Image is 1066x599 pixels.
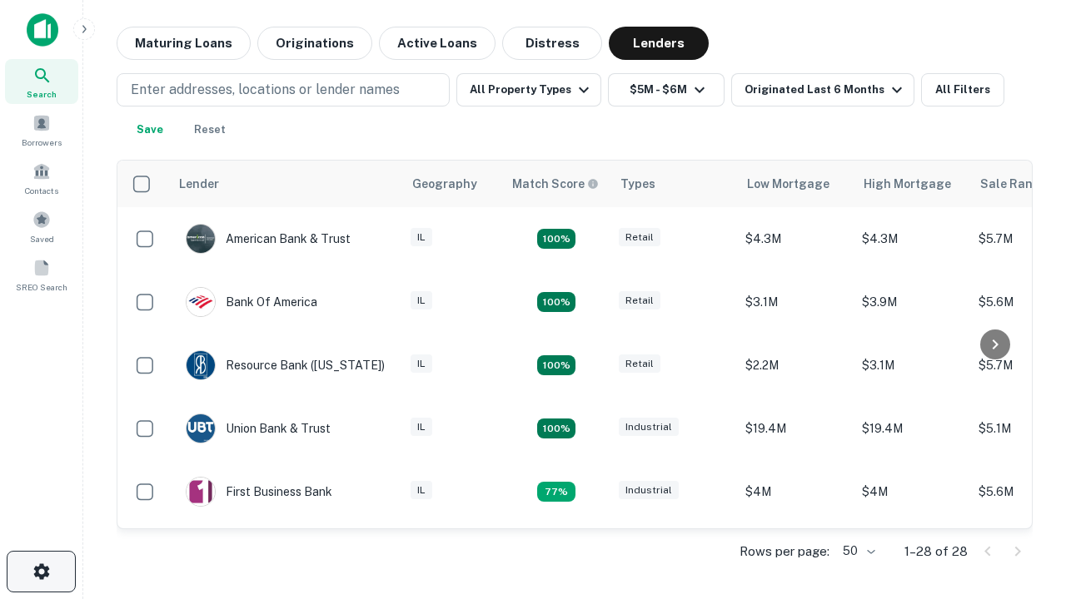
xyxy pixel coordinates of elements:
div: IL [411,228,432,247]
td: $3.9M [737,523,854,587]
img: picture [187,288,215,316]
td: $3.9M [854,270,970,334]
div: Retail [619,291,660,310]
th: Capitalize uses an advanced AI algorithm to match your search with the best lender. The match sco... [502,161,610,207]
div: Low Mortgage [747,174,829,194]
button: Enter addresses, locations or lender names [117,73,450,106]
div: Matching Properties: 4, hasApolloMatch: undefined [537,418,575,438]
button: All Property Types [456,73,601,106]
td: $4M [854,460,970,523]
div: IL [411,418,432,437]
span: SREO Search [16,280,67,294]
p: Rows per page: [740,542,829,562]
div: Lender [179,174,219,194]
div: Resource Bank ([US_STATE]) [186,350,385,380]
div: Matching Properties: 4, hasApolloMatch: undefined [537,355,575,375]
td: $3.1M [854,334,970,397]
p: Enter addresses, locations or lender names [131,80,400,100]
div: Industrial [619,418,679,437]
div: Retail [619,228,660,247]
div: Matching Properties: 7, hasApolloMatch: undefined [537,229,575,249]
th: Types [610,161,737,207]
th: High Mortgage [854,161,970,207]
button: Originations [257,27,372,60]
button: Lenders [609,27,709,60]
a: Contacts [5,156,78,200]
td: $2.2M [737,334,854,397]
p: 1–28 of 28 [904,542,968,562]
span: Contacts [25,184,58,197]
button: Reset [183,113,237,146]
a: Search [5,59,78,104]
div: Originated Last 6 Months [745,80,907,100]
a: Borrowers [5,107,78,152]
button: All Filters [921,73,1004,106]
div: High Mortgage [864,174,951,194]
button: $5M - $6M [608,73,725,106]
td: $19.4M [737,397,854,460]
div: IL [411,354,432,374]
td: $4M [737,460,854,523]
td: $19.4M [854,397,970,460]
img: picture [187,414,215,443]
div: IL [411,291,432,310]
th: Low Mortgage [737,161,854,207]
div: First Business Bank [186,477,332,507]
img: picture [187,225,215,253]
td: $3.1M [737,270,854,334]
div: Capitalize uses an advanced AI algorithm to match your search with the best lender. The match sco... [512,175,599,193]
div: IL [411,481,432,500]
div: Geography [412,174,477,194]
img: picture [187,478,215,506]
h6: Match Score [512,175,595,193]
button: Active Loans [379,27,496,60]
span: Borrowers [22,136,62,149]
div: Industrial [619,481,679,500]
div: American Bank & Trust [186,224,351,254]
div: Types [620,174,655,194]
iframe: Chat Widget [983,413,1066,493]
img: capitalize-icon.png [27,13,58,47]
div: 50 [836,539,878,563]
div: Bank Of America [186,287,317,317]
button: Originated Last 6 Months [731,73,914,106]
td: $4.3M [737,207,854,270]
button: Distress [502,27,602,60]
th: Lender [169,161,402,207]
div: Matching Properties: 4, hasApolloMatch: undefined [537,292,575,312]
div: Retail [619,354,660,374]
div: Matching Properties: 3, hasApolloMatch: undefined [537,482,575,502]
button: Save your search to get updates of matches that match your search criteria. [123,113,177,146]
a: SREO Search [5,252,78,297]
div: Union Bank & Trust [186,413,331,443]
span: Search [27,87,57,101]
img: picture [187,351,215,379]
a: Saved [5,204,78,249]
th: Geography [402,161,502,207]
span: Saved [30,232,54,245]
button: Maturing Loans [117,27,251,60]
td: $4.3M [854,207,970,270]
td: $4.2M [854,523,970,587]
